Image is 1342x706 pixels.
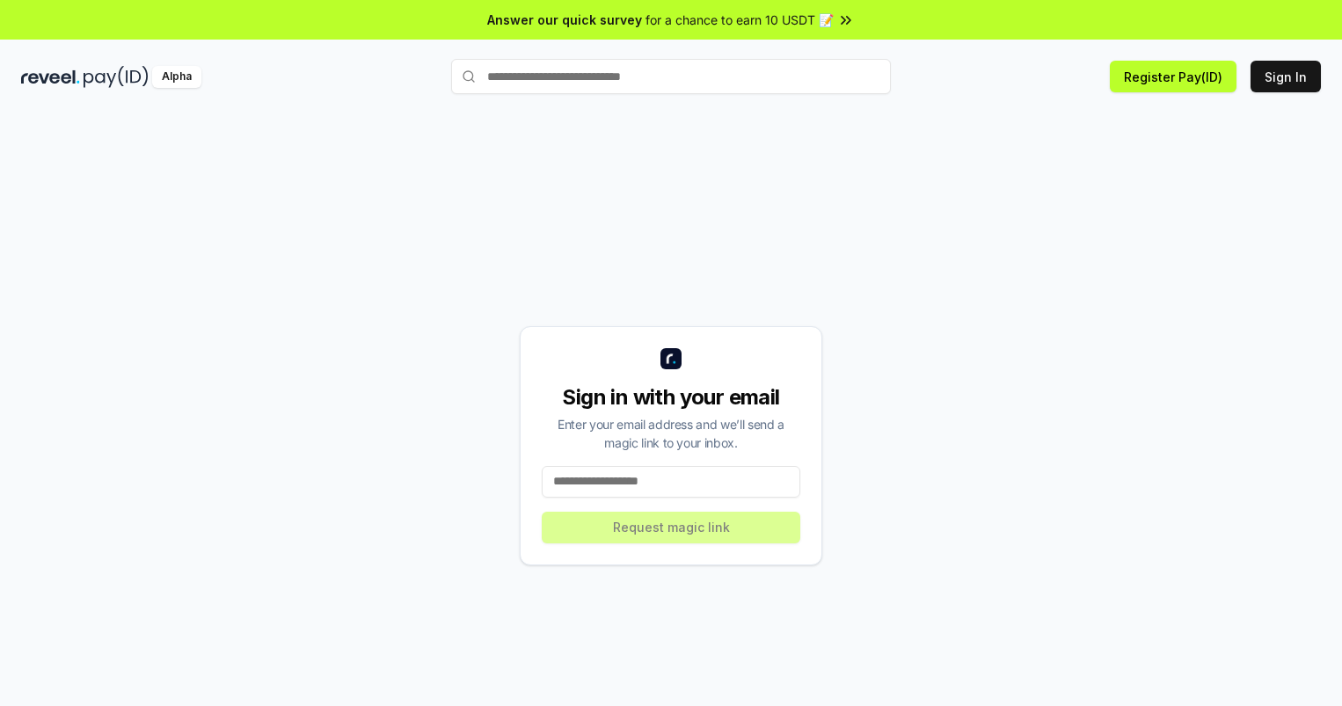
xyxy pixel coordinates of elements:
div: Alpha [152,66,201,88]
img: logo_small [660,348,682,369]
span: Answer our quick survey [487,11,642,29]
button: Register Pay(ID) [1110,61,1236,92]
img: pay_id [84,66,149,88]
div: Sign in with your email [542,383,800,411]
span: for a chance to earn 10 USDT 📝 [645,11,834,29]
img: reveel_dark [21,66,80,88]
div: Enter your email address and we’ll send a magic link to your inbox. [542,415,800,452]
button: Sign In [1251,61,1321,92]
